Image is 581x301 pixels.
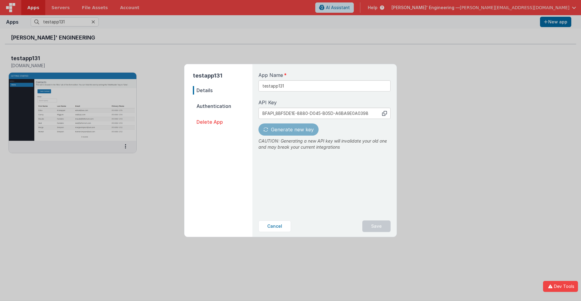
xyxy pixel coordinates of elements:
[258,99,277,106] span: API Key
[258,138,391,150] p: CAUTION: Generating a new API key will invalidate your old one and may break your current integra...
[258,108,391,119] input: No API key generated
[271,126,314,133] span: Generate new key
[193,102,252,110] span: Authentication
[258,71,283,79] span: App Name
[543,281,578,292] button: Dev Tools
[362,220,391,232] button: Save
[258,123,319,136] button: Generate new key
[193,86,252,95] span: Details
[193,118,252,126] span: Delete App
[193,71,252,80] h2: testapp131
[258,220,291,232] button: Cancel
